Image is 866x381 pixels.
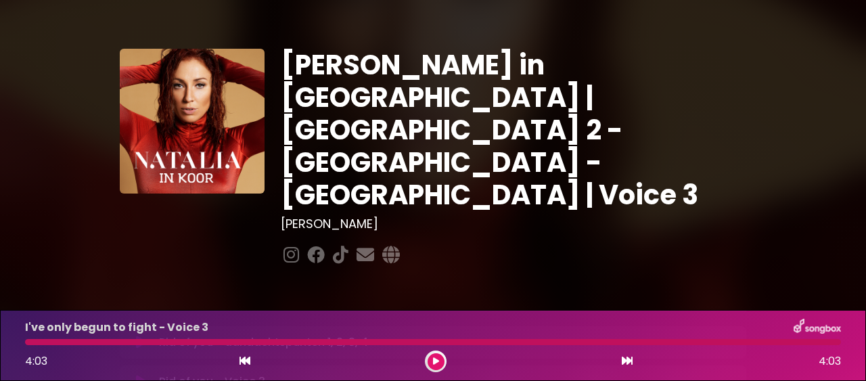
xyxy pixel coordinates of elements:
[25,319,208,336] p: I've only begun to fight - Voice 3
[281,217,747,231] h3: [PERSON_NAME]
[281,49,747,211] h1: [PERSON_NAME] in [GEOGRAPHIC_DATA] | [GEOGRAPHIC_DATA] 2 - [GEOGRAPHIC_DATA] - [GEOGRAPHIC_DATA] ...
[794,319,841,336] img: songbox-logo-white.png
[819,353,841,369] span: 4:03
[120,49,265,194] img: YTVS25JmS9CLUqXqkEhs
[25,353,47,369] span: 4:03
